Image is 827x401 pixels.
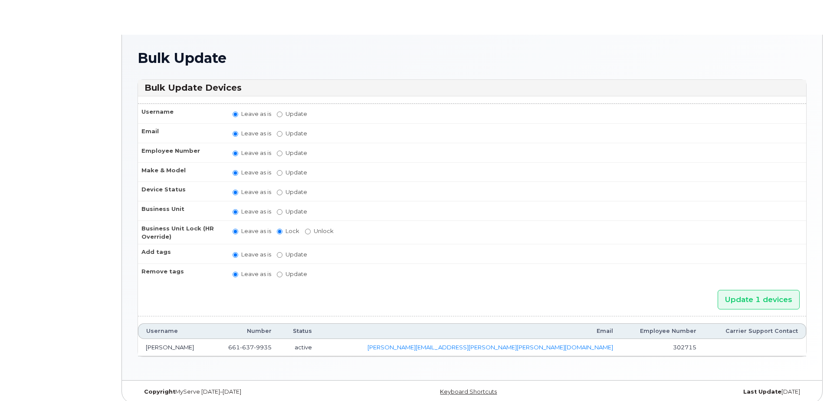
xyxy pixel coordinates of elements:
label: Update [277,168,307,177]
th: Add tags [138,244,225,263]
input: Update [277,252,282,258]
label: Leave as is [233,250,271,259]
input: Leave as is [233,151,238,156]
span: 661 [228,344,272,351]
label: Leave as is [233,168,271,177]
label: Update [277,188,307,196]
td: active [279,339,319,356]
th: Carrier Support Contact [704,323,806,339]
input: Update [277,190,282,195]
label: Unlock [305,227,334,235]
th: Status [279,323,319,339]
div: [DATE] [584,388,807,395]
th: Username [138,104,225,123]
input: Unlock [305,229,311,234]
label: Leave as is [233,188,271,196]
th: Remove tags [138,263,225,283]
th: Email [320,323,621,339]
label: Update [277,110,307,118]
td: 302715 [621,339,704,356]
label: Leave as is [233,270,271,278]
label: Update [277,129,307,138]
a: [PERSON_NAME][EMAIL_ADDRESS][PERSON_NAME][PERSON_NAME][DOMAIN_NAME] [368,344,613,351]
input: Leave as is [233,209,238,215]
label: Update [277,149,307,157]
th: Employee Number [621,323,704,339]
label: Update [277,250,307,259]
th: Employee Number [138,143,225,162]
input: Update [277,272,282,277]
th: Email [138,123,225,143]
h3: Bulk Update Devices [144,82,800,94]
input: Leave as is [233,190,238,195]
h1: Bulk Update [138,50,807,66]
input: Update [277,209,282,215]
label: Lock [277,227,299,235]
th: Number [212,323,280,339]
th: Device Status [138,181,225,201]
input: Update [277,151,282,156]
th: Business Unit [138,201,225,220]
label: Leave as is [233,149,271,157]
label: Update [277,207,307,216]
input: Leave as is [233,170,238,176]
label: Leave as is [233,207,271,216]
input: Leave as is [233,112,238,117]
label: Update [277,270,307,278]
input: Leave as is [233,229,238,234]
label: Leave as is [233,227,271,235]
input: Leave as is [233,272,238,277]
span: 9935 [254,344,272,351]
strong: Last Update [743,388,781,395]
label: Leave as is [233,110,271,118]
th: Username [138,323,212,339]
a: Keyboard Shortcuts [440,388,497,395]
th: Make & Model [138,162,225,182]
label: Leave as is [233,129,271,138]
input: Lock [277,229,282,234]
input: Update [277,131,282,137]
td: [PERSON_NAME] [138,339,212,356]
input: Update [277,170,282,176]
span: 637 [240,344,254,351]
th: Business Unit Lock (HR Override) [138,220,225,244]
div: MyServe [DATE]–[DATE] [138,388,361,395]
input: Update 1 devices [718,290,800,309]
strong: Copyright [144,388,175,395]
input: Leave as is [233,252,238,258]
input: Leave as is [233,131,238,137]
input: Update [277,112,282,117]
